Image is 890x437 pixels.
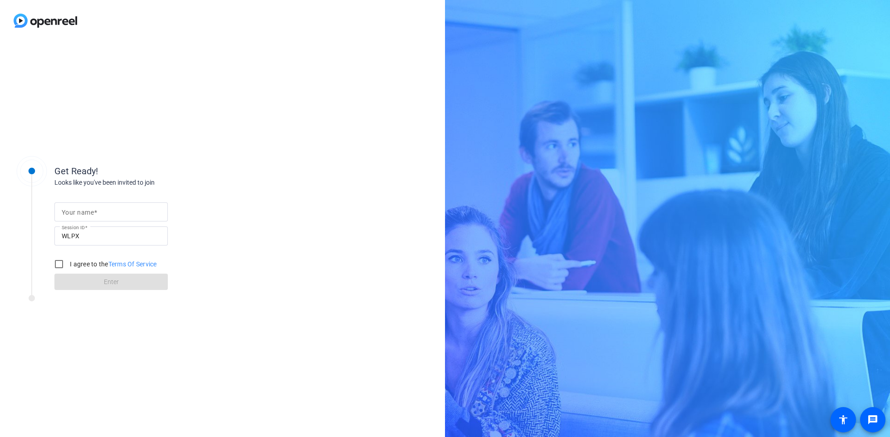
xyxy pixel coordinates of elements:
div: Get Ready! [54,164,236,178]
label: I agree to the [68,260,157,269]
mat-icon: message [867,414,878,425]
div: Looks like you've been invited to join [54,178,236,187]
mat-label: Your name [62,209,94,216]
mat-label: Session ID [62,225,85,230]
mat-icon: accessibility [838,414,849,425]
a: Terms Of Service [108,260,157,268]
